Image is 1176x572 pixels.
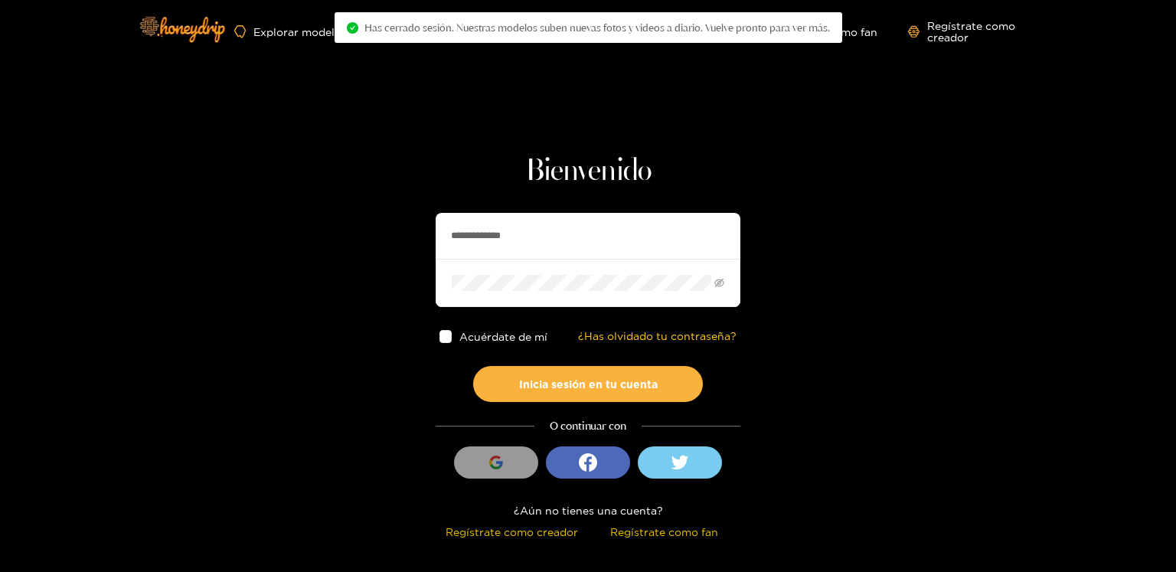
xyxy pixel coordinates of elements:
[908,20,1047,43] a: Regístrate como creador
[610,526,718,538] font: Regístrate como fan
[550,419,626,433] font: O continuar con
[347,22,358,34] span: círculo de control
[446,526,578,538] font: Regístrate como creador
[927,20,1015,43] font: Regístrate como creador
[514,505,663,516] font: ¿Aún no tienes una cuenta?
[253,26,347,38] font: Explorar modelos
[473,366,703,402] button: Inicia sesión en tu cuenta
[364,21,830,34] font: Has cerrado sesión. Nuestras modelos suben nuevas fotos y videos a diario. Vuelve pronto para ver...
[234,25,347,38] a: Explorar modelos
[525,156,652,187] font: Bienvenido
[578,330,737,342] font: ¿Has olvidado tu contraseña?
[519,378,658,390] font: Inicia sesión en tu cuenta
[714,278,724,288] span: invisible para los ojos
[460,331,548,342] font: Acuérdate de mí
